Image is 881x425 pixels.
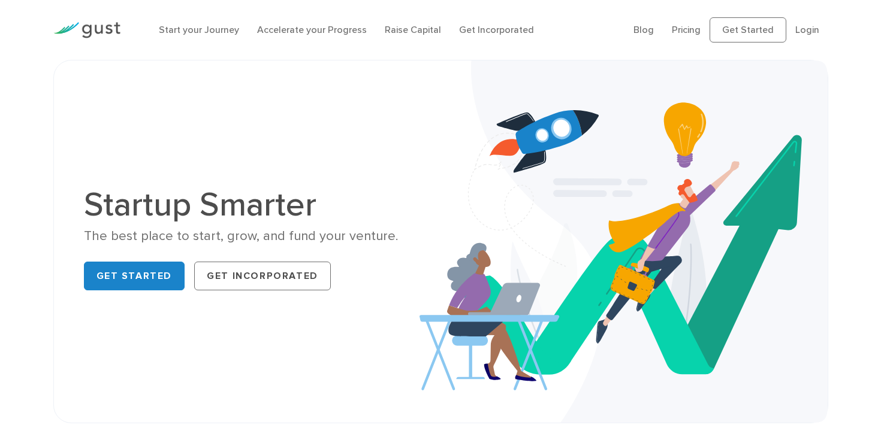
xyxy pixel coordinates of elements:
a: Accelerate your Progress [257,24,367,35]
a: Blog [633,24,654,35]
a: Get Incorporated [459,24,534,35]
a: Get Incorporated [194,262,331,290]
a: Get Started [710,17,786,42]
div: The best place to start, grow, and fund your venture. [84,227,432,245]
img: Gust Logo [53,22,120,38]
img: Startup Smarter Hero [420,60,828,423]
a: Login [795,24,819,35]
a: Get Started [84,262,185,290]
a: Raise Capital [385,24,441,35]
a: Pricing [672,24,701,35]
a: Start your Journey [159,24,239,35]
h1: Startup Smarter [84,188,432,221]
